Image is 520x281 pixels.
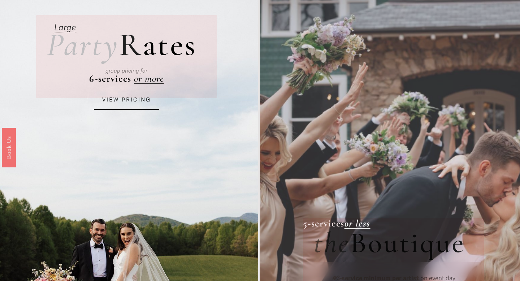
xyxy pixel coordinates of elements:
a: or less [344,217,370,229]
span: R [119,25,142,64]
span: Boutique [350,225,465,260]
em: Party [47,25,119,64]
a: VIEW PRICING [94,90,159,110]
em: Large [54,22,76,33]
em: the [314,225,350,260]
a: Book Us [2,128,16,167]
strong: 5-services [303,217,344,229]
h2: ates [47,29,197,61]
em: group pricing for [105,68,147,74]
